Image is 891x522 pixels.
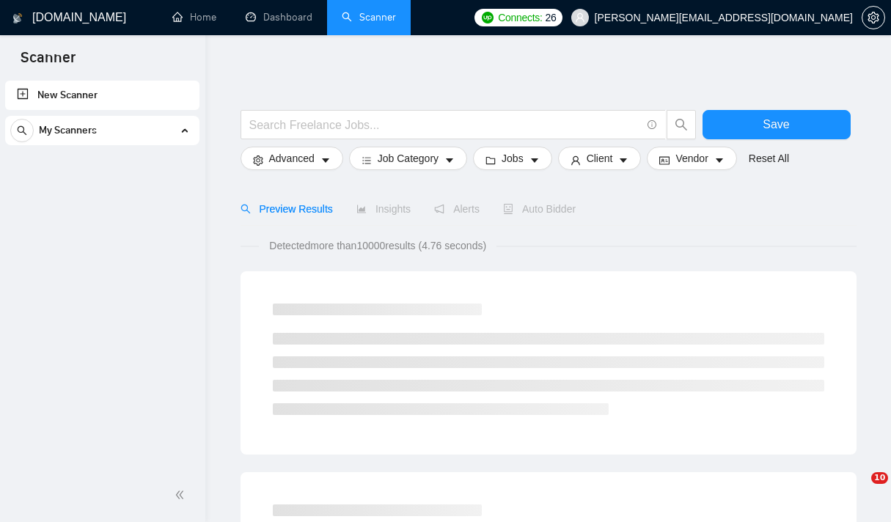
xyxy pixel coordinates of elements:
[434,204,444,214] span: notification
[529,155,540,166] span: caret-down
[12,7,23,30] img: logo
[485,155,496,166] span: folder
[175,488,189,502] span: double-left
[259,238,496,254] span: Detected more than 10000 results (4.76 seconds)
[249,116,641,134] input: Search Freelance Jobs...
[356,204,367,214] span: area-chart
[503,204,513,214] span: robot
[502,150,524,166] span: Jobs
[498,10,542,26] span: Connects:
[241,203,333,215] span: Preview Results
[667,110,696,139] button: search
[378,150,439,166] span: Job Category
[675,150,708,166] span: Vendor
[253,155,263,166] span: setting
[558,147,642,170] button: userClientcaret-down
[503,203,576,215] span: Auto Bidder
[546,10,557,26] span: 26
[11,125,33,136] span: search
[172,11,216,23] a: homeHome
[17,81,188,110] a: New Scanner
[342,11,396,23] a: searchScanner
[575,12,585,23] span: user
[667,118,695,131] span: search
[647,147,736,170] button: idcardVendorcaret-down
[587,150,613,166] span: Client
[444,155,455,166] span: caret-down
[241,147,343,170] button: settingAdvancedcaret-down
[320,155,331,166] span: caret-down
[703,110,851,139] button: Save
[862,12,884,23] span: setting
[241,204,251,214] span: search
[714,155,725,166] span: caret-down
[618,155,628,166] span: caret-down
[5,81,199,110] li: New Scanner
[648,120,657,130] span: info-circle
[749,150,789,166] a: Reset All
[269,150,315,166] span: Advanced
[862,12,885,23] a: setting
[482,12,494,23] img: upwork-logo.png
[9,47,87,78] span: Scanner
[841,472,876,507] iframe: Intercom live chat
[473,147,552,170] button: folderJobscaret-down
[10,119,34,142] button: search
[5,116,199,151] li: My Scanners
[356,203,411,215] span: Insights
[39,116,97,145] span: My Scanners
[246,11,312,23] a: dashboardDashboard
[362,155,372,166] span: bars
[434,203,480,215] span: Alerts
[349,147,467,170] button: barsJob Categorycaret-down
[871,472,888,484] span: 10
[571,155,581,166] span: user
[763,115,789,133] span: Save
[862,6,885,29] button: setting
[659,155,670,166] span: idcard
